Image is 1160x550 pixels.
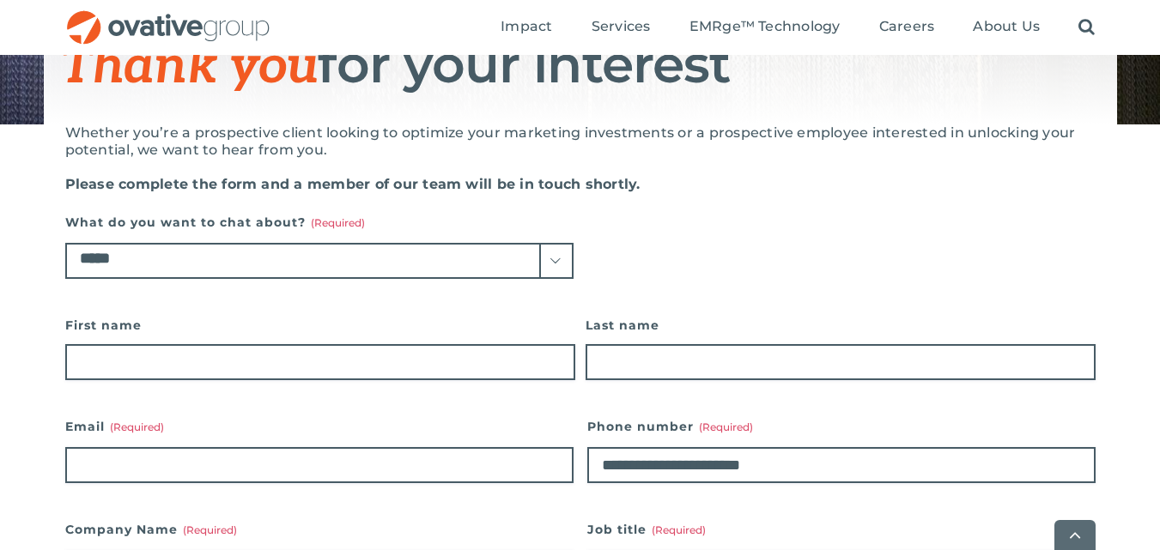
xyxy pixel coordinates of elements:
[689,18,841,35] span: EMRge™ Technology
[61,37,1100,94] h1: for your interest
[501,18,552,37] a: Impact
[879,18,935,37] a: Careers
[586,313,1096,337] label: Last name
[501,18,552,35] span: Impact
[65,124,1096,159] p: Whether you’re a prospective client looking to optimize your marketing investments or a prospecti...
[699,420,753,433] span: (Required)
[183,523,237,536] span: (Required)
[65,210,574,234] label: What do you want to chat about?
[592,18,651,37] a: Services
[689,18,841,37] a: EMRge™ Technology
[65,414,574,438] label: Email
[587,414,1096,438] label: Phone number
[61,36,319,98] span: Thank you
[65,313,575,337] label: First name
[110,420,164,433] span: (Required)
[587,517,1096,541] label: Job title
[652,523,706,536] span: (Required)
[879,18,935,35] span: Careers
[973,18,1040,37] a: About Us
[65,517,574,541] label: Company Name
[1078,18,1095,37] a: Search
[65,176,641,192] strong: Please complete the form and a member of our team will be in touch shortly.
[65,9,271,25] a: OG_Full_horizontal_RGB
[311,216,365,229] span: (Required)
[973,18,1040,35] span: About Us
[592,18,651,35] span: Services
